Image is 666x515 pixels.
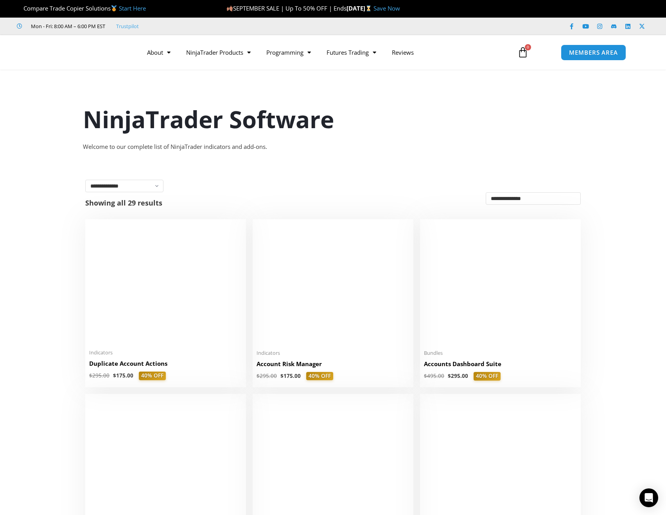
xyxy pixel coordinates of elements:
[569,50,618,55] span: MEMBERS AREA
[486,192,581,205] select: Shop order
[40,38,124,66] img: LogoAI | Affordable Indicators – NinjaTrader
[139,43,178,61] a: About
[424,372,427,379] span: $
[89,372,92,379] span: $
[85,199,162,206] p: Showing all 29 results
[474,372,501,381] span: 40% OFF
[561,45,626,61] a: MEMBERS AREA
[83,103,583,136] h1: NinjaTrader Software
[226,4,346,12] span: SEPTEMBER SALE | Up To 50% OFF | Ends
[89,349,242,356] span: Indicators
[280,372,301,379] bdi: 175.00
[424,360,577,368] h2: Accounts Dashboard Suite
[257,350,409,356] span: Indicators
[306,372,333,381] span: 40% OFF
[139,372,166,380] span: 40% OFF
[111,5,117,11] img: 🥇
[89,359,242,368] h2: Duplicate Account Actions
[89,359,242,372] a: Duplicate Account Actions
[113,372,133,379] bdi: 175.00
[319,43,384,61] a: Futures Trading
[525,44,531,50] span: 0
[424,372,444,379] bdi: 495.00
[113,372,116,379] span: $
[259,43,319,61] a: Programming
[384,43,422,61] a: Reviews
[280,372,284,379] span: $
[17,5,23,11] img: 🏆
[257,360,409,368] h2: Account Risk Manager
[257,223,409,345] img: Account Risk Manager
[139,43,508,61] nav: Menu
[424,223,577,345] img: Accounts Dashboard Suite
[346,4,373,12] strong: [DATE]
[89,372,110,379] bdi: 295.00
[448,372,451,379] span: $
[89,223,242,345] img: Duplicate Account Actions
[366,5,372,11] img: ⌛
[178,43,259,61] a: NinjaTrader Products
[257,372,260,379] span: $
[424,350,577,356] span: Bundles
[257,360,409,372] a: Account Risk Manager
[257,372,277,379] bdi: 295.00
[29,21,105,31] span: Mon - Fri: 8:00 AM – 6:00 PM EST
[639,488,658,507] div: Open Intercom Messenger
[83,141,583,152] div: Welcome to our complete list of NinjaTrader indicators and add-ons.
[506,41,540,64] a: 0
[373,4,400,12] a: Save Now
[116,21,139,31] a: Trustpilot
[119,4,146,12] a: Start Here
[424,360,577,372] a: Accounts Dashboard Suite
[227,5,233,11] img: 🍂
[448,372,468,379] bdi: 295.00
[17,4,146,12] span: Compare Trade Copier Solutions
